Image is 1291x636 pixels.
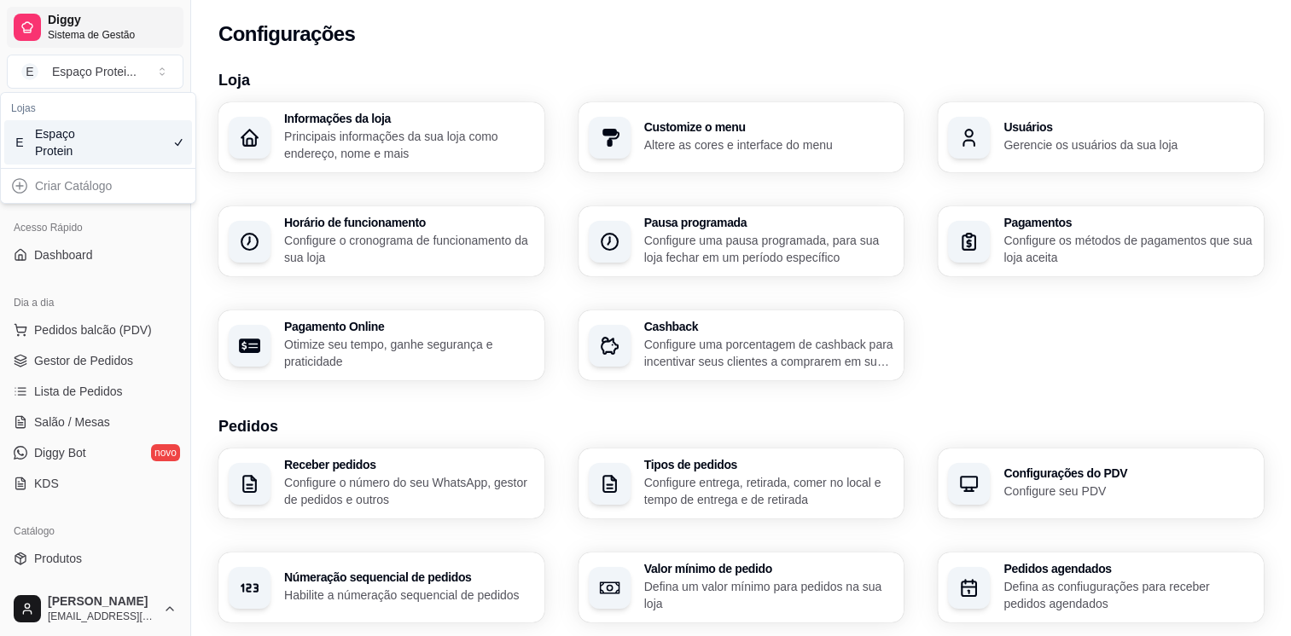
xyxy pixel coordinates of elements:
h3: Pagamento Online [284,321,534,332]
h3: Configurações do PDV [1003,467,1253,479]
h3: Cashback [644,321,894,332]
span: Salão / Mesas [34,413,110,431]
a: KDS [7,470,183,497]
button: CashbackConfigure uma porcentagem de cashback para incentivar seus clientes a comprarem em sua loja [579,310,904,380]
h3: Customize o menu [644,121,894,133]
h3: Tipos de pedidos [644,459,894,471]
span: Sistema de Gestão [48,28,177,42]
div: Lojas [4,96,192,120]
div: Suggestions [1,93,195,168]
p: Principais informações da sua loja como endereço, nome e mais [284,128,534,162]
p: Configure uma porcentagem de cashback para incentivar seus clientes a comprarem em sua loja [644,336,894,370]
button: Pedidos agendadosDefina as confiugurações para receber pedidos agendados [938,552,1264,622]
p: Configure o cronograma de funcionamento da sua loja [284,232,534,266]
span: Diggy Bot [34,444,86,461]
h3: Pedidos agendados [1003,563,1253,575]
h3: Receber pedidos [284,459,534,471]
span: Pedidos balcão (PDV) [34,321,152,338]
p: Defina um valor mínimo para pedidos na sua loja [644,578,894,612]
h3: Pedidos [218,414,1264,438]
span: Produtos [34,550,82,567]
button: Pausa programadaConfigure uma pausa programada, para sua loja fechar em um período específico [579,206,904,276]
button: Select a team [7,55,183,89]
h3: Loja [218,68,1264,92]
p: Configure entrega, retirada, comer no local e tempo de entrega e de retirada [644,474,894,508]
span: E [11,134,28,151]
span: Lista de Pedidos [34,383,123,400]
button: Valor mínimo de pedidoDefina um valor mínimo para pedidos na sua loja [579,552,904,622]
h3: Pausa programada [644,217,894,228]
button: Configurações do PDVConfigure seu PDV [938,448,1264,518]
span: Gestor de Pedidos [34,352,133,369]
span: E [21,63,38,80]
span: Dashboard [34,246,93,263]
p: Habilite a númeração sequencial de pedidos [284,587,534,604]
button: Tipos de pedidosConfigure entrega, retirada, comer no local e tempo de entrega e de retirada [579,448,904,518]
p: Altere as cores e interface do menu [644,136,894,153]
p: Configure o número do seu WhatsApp, gestor de pedidos e outros [284,474,534,508]
p: Gerencie os usuários da sua loja [1003,136,1253,153]
h3: Pagamentos [1003,217,1253,228]
button: Informações da lojaPrincipais informações da sua loja como endereço, nome e mais [218,102,544,172]
div: Catálogo [7,517,183,545]
p: Configure os métodos de pagamentos que sua loja aceita [1003,232,1253,266]
button: PagamentosConfigure os métodos de pagamentos que sua loja aceita [938,206,1264,276]
div: Suggestions [1,169,195,203]
span: KDS [34,475,59,492]
h3: Valor mínimo de pedido [644,563,894,575]
span: [PERSON_NAME] [48,594,156,610]
a: Diggy Botnovo [7,439,183,466]
h3: Usuários [1003,121,1253,133]
div: Dia a dia [7,289,183,316]
button: Receber pedidosConfigure o número do seu WhatsApp, gestor de pedidos e outros [218,448,544,518]
button: Pagamento OnlineOtimize seu tempo, ganhe segurança e praticidade [218,310,544,380]
span: Diggy [48,13,177,28]
a: Gestor de Pedidos [7,347,183,374]
button: UsuáriosGerencie os usuários da sua loja [938,102,1264,172]
a: Lista de Pedidos [7,378,183,405]
span: Complementos [34,581,114,598]
p: Configure uma pausa programada, para sua loja fechar em um período específico [644,232,894,266]
button: Customize o menuAltere as cores e interface do menu [579,102,904,172]
span: [EMAIL_ADDRESS][DOMAIN_NAME] [48,610,156,623]
p: Defina as confiugurações para receber pedidos agendados [1003,578,1253,612]
button: Númeração sequencial de pedidosHabilite a númeração sequencial de pedidos [218,552,544,622]
h2: Configurações [218,20,355,48]
button: [PERSON_NAME][EMAIL_ADDRESS][DOMAIN_NAME] [7,588,183,629]
p: Otimize seu tempo, ganhe segurança e praticidade [284,336,534,370]
h3: Númeração sequencial de pedidos [284,571,534,583]
div: Espaço Protei ... [52,63,137,80]
a: Complementos [7,575,183,603]
a: DiggySistema de Gestão [7,7,183,48]
a: Dashboard [7,241,183,269]
p: Configure seu PDV [1003,483,1253,500]
div: Acesso Rápido [7,214,183,241]
h3: Horário de funcionamento [284,217,534,228]
a: Produtos [7,545,183,572]
button: Pedidos balcão (PDV) [7,316,183,344]
div: Espaço Protein [35,125,112,159]
h3: Informações da loja [284,113,534,124]
a: Salão / Mesas [7,408,183,436]
button: Horário de funcionamentoConfigure o cronograma de funcionamento da sua loja [218,206,544,276]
